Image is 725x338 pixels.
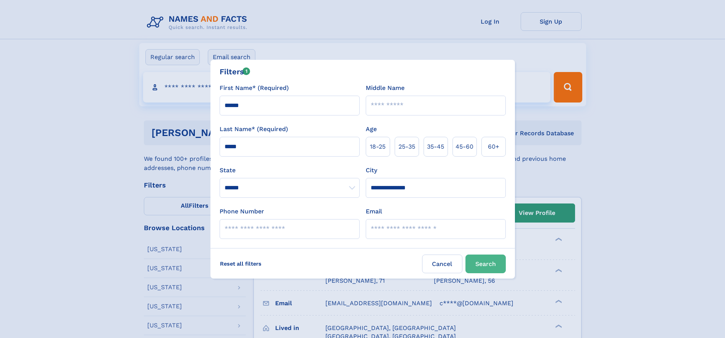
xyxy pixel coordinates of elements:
[456,142,473,151] span: 45‑60
[215,255,266,273] label: Reset all filters
[422,255,462,273] label: Cancel
[465,255,506,273] button: Search
[220,166,360,175] label: State
[488,142,499,151] span: 60+
[366,83,405,93] label: Middle Name
[427,142,444,151] span: 35‑45
[370,142,386,151] span: 18‑25
[366,125,377,134] label: Age
[220,125,288,134] label: Last Name* (Required)
[366,207,382,216] label: Email
[220,66,250,77] div: Filters
[220,83,289,93] label: First Name* (Required)
[398,142,415,151] span: 25‑35
[220,207,264,216] label: Phone Number
[366,166,377,175] label: City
